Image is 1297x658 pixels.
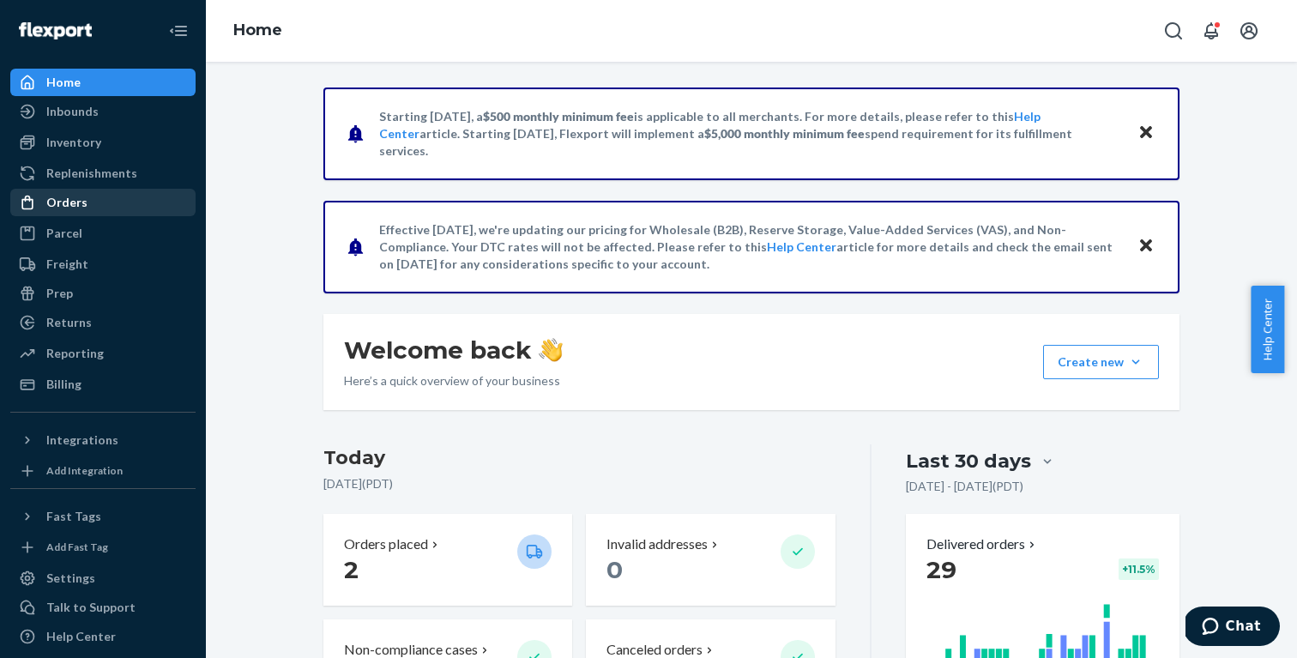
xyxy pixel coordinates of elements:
[46,74,81,91] div: Home
[10,189,196,216] a: Orders
[10,371,196,398] a: Billing
[46,134,101,151] div: Inventory
[10,461,196,481] a: Add Integration
[1156,14,1191,48] button: Open Search Box
[220,6,296,56] ol: breadcrumbs
[46,463,123,478] div: Add Integration
[10,340,196,367] a: Reporting
[1251,286,1284,373] button: Help Center
[10,160,196,187] a: Replenishments
[606,555,623,584] span: 0
[1135,234,1157,259] button: Close
[46,103,99,120] div: Inbounds
[539,338,563,362] img: hand-wave emoji
[10,129,196,156] a: Inventory
[46,314,92,331] div: Returns
[10,280,196,307] a: Prep
[10,69,196,96] a: Home
[233,21,282,39] a: Home
[10,537,196,558] a: Add Fast Tag
[1185,607,1280,649] iframe: Opens a widget where you can chat to one of our agents
[10,309,196,336] a: Returns
[586,514,835,606] button: Invalid addresses 0
[10,98,196,125] a: Inbounds
[344,335,563,365] h1: Welcome back
[10,220,196,247] a: Parcel
[10,251,196,278] a: Freight
[344,555,359,584] span: 2
[46,376,81,393] div: Billing
[344,372,563,389] p: Here’s a quick overview of your business
[1119,558,1159,580] div: + 11.5 %
[46,345,104,362] div: Reporting
[10,623,196,650] a: Help Center
[161,14,196,48] button: Close Navigation
[46,432,118,449] div: Integrations
[46,540,108,554] div: Add Fast Tag
[46,599,136,616] div: Talk to Support
[323,444,836,472] h3: Today
[379,108,1121,160] p: Starting [DATE], a is applicable to all merchants. For more details, please refer to this article...
[483,109,634,124] span: $500 monthly minimum fee
[606,534,708,554] p: Invalid addresses
[10,426,196,454] button: Integrations
[926,534,1039,554] button: Delivered orders
[379,221,1121,273] p: Effective [DATE], we're updating our pricing for Wholesale (B2B), Reserve Storage, Value-Added Se...
[767,239,836,254] a: Help Center
[10,503,196,530] button: Fast Tags
[906,448,1031,474] div: Last 30 days
[323,514,572,606] button: Orders placed 2
[704,126,865,141] span: $5,000 monthly minimum fee
[46,508,101,525] div: Fast Tags
[906,478,1023,495] p: [DATE] - [DATE] ( PDT )
[10,564,196,592] a: Settings
[1135,121,1157,146] button: Close
[46,285,73,302] div: Prep
[46,165,137,182] div: Replenishments
[323,475,836,492] p: [DATE] ( PDT )
[19,22,92,39] img: Flexport logo
[1043,345,1159,379] button: Create new
[344,534,428,554] p: Orders placed
[46,225,82,242] div: Parcel
[1232,14,1266,48] button: Open account menu
[1194,14,1228,48] button: Open notifications
[46,194,87,211] div: Orders
[46,570,95,587] div: Settings
[10,594,196,621] button: Talk to Support
[46,628,116,645] div: Help Center
[926,555,956,584] span: 29
[46,256,88,273] div: Freight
